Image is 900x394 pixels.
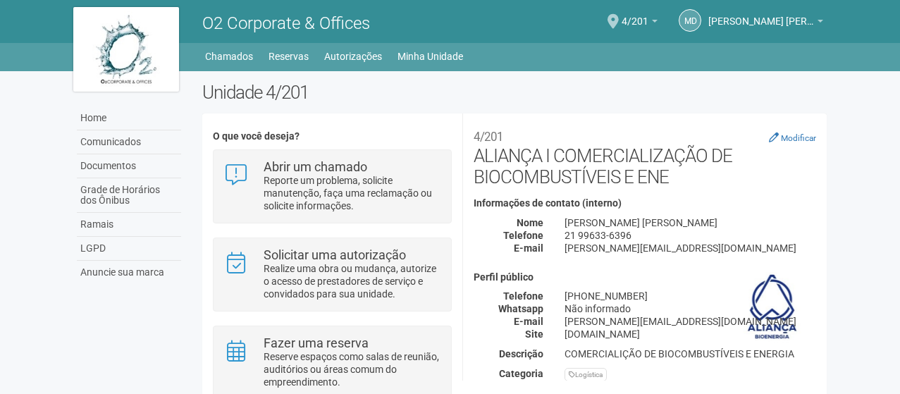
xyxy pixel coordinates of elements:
a: Documentos [77,154,181,178]
strong: Telefone [503,290,543,302]
div: [PERSON_NAME][EMAIL_ADDRESS][DOMAIN_NAME] [554,242,827,254]
strong: E-mail [514,316,543,327]
span: Marcelo de Andrade Ferreira [708,2,814,27]
strong: Telefone [503,230,543,241]
div: [PERSON_NAME] [PERSON_NAME] [554,216,827,229]
strong: Nome [517,217,543,228]
a: Md [679,9,701,32]
strong: Solicitar uma autorização [264,247,406,262]
strong: E-mail [514,242,543,254]
strong: Site [525,328,543,340]
a: 4/201 [622,18,658,29]
a: Chamados [205,47,253,66]
h2: ALIANÇA I COMERCIALIZAÇÃO DE BIOCOMBUSTÍVEIS E ENE [474,124,816,187]
a: Autorizações [324,47,382,66]
h4: Informações de contato (interno) [474,198,816,209]
strong: Fazer uma reserva [264,335,369,350]
a: Fazer uma reserva Reserve espaços como salas de reunião, auditórios ou áreas comum do empreendime... [224,337,440,388]
p: Realize uma obra ou mudança, autorize o acesso de prestadores de serviço e convidados para sua un... [264,262,440,300]
p: Reserve espaços como salas de reunião, auditórios ou áreas comum do empreendimento. [264,350,440,388]
a: Home [77,106,181,130]
strong: Descrição [499,348,543,359]
img: logo.jpg [73,7,179,92]
div: [PERSON_NAME][EMAIL_ADDRESS][DOMAIN_NAME] [554,315,827,328]
small: Modificar [781,133,816,143]
span: O2 Corporate & Offices [202,13,370,33]
small: 4/201 [474,130,503,144]
h4: O que você deseja? [213,131,452,142]
h2: Unidade 4/201 [202,82,827,103]
p: Reporte um problema, solicite manutenção, faça uma reclamação ou solicite informações. [264,174,440,212]
img: business.png [738,272,806,343]
a: Abrir um chamado Reporte um problema, solicite manutenção, faça uma reclamação ou solicite inform... [224,161,440,212]
strong: Whatsapp [498,303,543,314]
div: [PHONE_NUMBER] [554,290,827,302]
strong: Abrir um chamado [264,159,367,174]
div: [DOMAIN_NAME] [554,328,827,340]
a: [PERSON_NAME] [PERSON_NAME] [708,18,823,29]
a: Anuncie sua marca [77,261,181,284]
div: Logística [565,368,607,381]
a: Grade de Horários dos Ônibus [77,178,181,213]
div: Não informado [554,302,827,315]
span: 4/201 [622,2,648,27]
h4: Perfil público [474,272,816,283]
strong: Categoria [499,368,543,379]
a: Comunicados [77,130,181,154]
div: COMERCIALIÇÃO DE BIOCOMBUSTÍVEIS E ENERGIA [554,347,827,360]
a: Minha Unidade [397,47,463,66]
div: 21 99633-6396 [554,229,827,242]
a: Reservas [269,47,309,66]
a: Solicitar uma autorização Realize uma obra ou mudança, autorize o acesso de prestadores de serviç... [224,249,440,300]
a: Ramais [77,213,181,237]
a: LGPD [77,237,181,261]
a: Modificar [769,132,816,143]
